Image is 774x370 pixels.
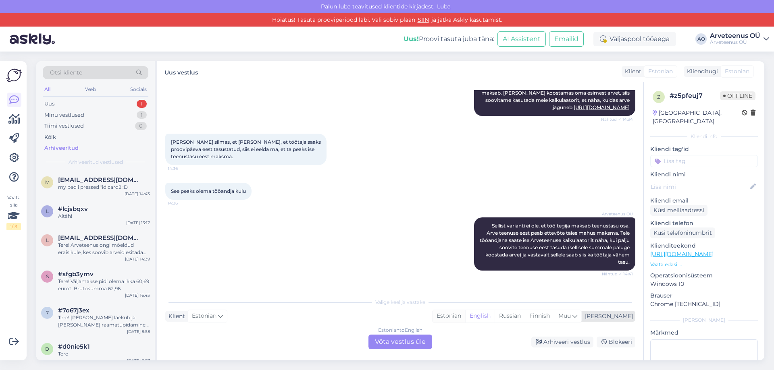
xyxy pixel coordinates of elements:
[597,337,635,347] div: Blokeeri
[650,155,758,167] input: Lisa tag
[58,213,150,220] div: Aitäh!
[168,200,198,206] span: 14:36
[125,292,150,298] div: [DATE] 16:43
[171,139,322,159] span: [PERSON_NAME] silmas, et [PERSON_NAME], et töötaja saaks proovipäeva eest tasustatud, siis ei eel...
[58,307,89,314] span: #7o67j3ex
[45,179,50,185] span: m
[46,310,49,316] span: 7
[165,299,635,306] div: Valige keel ja vastake
[650,261,758,268] p: Vaata edasi ...
[164,66,198,77] label: Uus vestlus
[650,205,707,216] div: Küsi meiliaadressi
[126,220,150,226] div: [DATE] 13:17
[58,205,88,213] span: #lcjsbqxv
[6,194,21,230] div: Vaata siia
[368,335,432,349] div: Võta vestlus üle
[44,133,56,141] div: Kõik
[58,184,150,191] div: my bad i pressed "id card2 :D
[168,165,198,172] span: 14:36
[657,94,660,100] span: z
[129,84,148,95] div: Socials
[435,3,453,10] span: Luba
[650,219,758,227] p: Kliendi telefon
[171,188,246,194] span: See peaks olema tööandja kulu
[670,91,720,101] div: # z5pfeuj7
[593,32,676,46] div: Väljaspool tööaega
[558,312,571,319] span: Muu
[650,196,758,205] p: Kliendi email
[650,271,758,280] p: Operatsioonisüsteem
[46,237,49,243] span: l
[58,278,150,292] div: Tere! Väljamakse pidi olema ikka 60,69 eurot. Brutosumma 62,96.
[127,358,150,364] div: [DATE] 9:57
[58,271,94,278] span: #sfgb3ymv
[44,100,54,108] div: Uus
[137,111,147,119] div: 1
[44,111,84,119] div: Minu vestlused
[650,291,758,300] p: Brauser
[650,242,758,250] p: Klienditeekond
[58,350,150,358] div: Tere
[650,316,758,324] div: [PERSON_NAME]
[481,75,631,110] span: Tere! Arveteenuse teenustasu kokku on 7,3% esitatava arve summast + käibemaks. See lisandub arvel...
[650,329,758,337] p: Märkmed
[684,67,718,76] div: Klienditugi
[495,310,525,322] div: Russian
[650,145,758,153] p: Kliendi tag'id
[648,67,673,76] span: Estonian
[125,256,150,262] div: [DATE] 14:39
[531,337,593,347] div: Arhiveeri vestlus
[725,67,749,76] span: Estonian
[651,182,749,191] input: Lisa nimi
[710,33,760,39] div: Arveteenus OÜ
[46,273,49,279] span: s
[127,329,150,335] div: [DATE] 9:58
[710,39,760,45] div: Arveteenus OÜ
[480,223,631,265] span: Sellist varianti ei ole, et töö tegija maksab teenustasu osa. Arve teenuse eest peab ettevõte täi...
[525,310,554,322] div: Finnish
[58,176,142,184] span: martintee9@gmail.com
[601,116,633,122] span: Nähtud ✓ 14:34
[6,223,21,230] div: 1 / 3
[6,68,22,83] img: Askly Logo
[58,242,150,256] div: Tere! Arveteenus ongi mõeldud eraisikule, kes soovib arveid esitada [PERSON_NAME] ise ettevõtet o...
[83,84,98,95] div: Web
[622,67,641,76] div: Klient
[650,133,758,140] div: Kliendi info
[433,310,465,322] div: Estonian
[46,208,49,214] span: l
[574,104,630,110] a: [URL][DOMAIN_NAME]
[720,91,755,100] span: Offline
[192,312,216,320] span: Estonian
[549,31,584,47] button: Emailid
[69,159,123,166] span: Arhiveeritud vestlused
[137,100,147,108] div: 1
[58,343,90,350] span: #d0nie5k1
[44,144,79,152] div: Arhiveeritud
[135,122,147,130] div: 0
[43,84,52,95] div: All
[404,34,494,44] div: Proovi tasuta juba täna:
[404,35,419,43] b: Uus!
[650,280,758,288] p: Windows 10
[45,346,49,352] span: d
[465,310,495,322] div: English
[602,211,633,217] span: Arveteenus OÜ
[650,300,758,308] p: Chrome [TECHNICAL_ID]
[165,312,185,320] div: Klient
[497,31,546,47] button: AI Assistent
[378,327,422,334] div: Estonian to English
[582,312,633,320] div: [PERSON_NAME]
[695,33,707,45] div: AO
[58,234,142,242] span: liisa.14@hotmail.com
[415,16,431,23] a: SIIN
[710,33,769,45] a: Arveteenus OÜArveteenus OÜ
[653,109,742,126] div: [GEOGRAPHIC_DATA], [GEOGRAPHIC_DATA]
[44,122,84,130] div: Tiimi vestlused
[602,271,633,277] span: Nähtud ✓ 14:41
[58,314,150,329] div: Tere! [PERSON_NAME] laekub ja [PERSON_NAME] raamatupidamine selle sisestab, siis jah, Te saate te...
[50,68,82,77] span: Otsi kliente
[650,227,715,238] div: Küsi telefoninumbrit
[125,191,150,197] div: [DATE] 14:43
[650,250,714,258] a: [URL][DOMAIN_NAME]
